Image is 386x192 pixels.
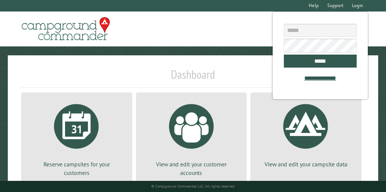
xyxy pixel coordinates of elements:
[30,160,123,177] p: Reserve campsites for your customers
[30,98,123,177] a: Reserve campsites for your customers
[259,98,353,168] a: View and edit your campsite data
[145,98,238,177] a: View and edit your customer accounts
[259,160,353,168] p: View and edit your campsite data
[151,184,235,189] small: © Campground Commander LLC. All rights reserved.
[19,67,367,88] h1: Dashboard
[145,160,238,177] p: View and edit your customer accounts
[19,14,112,43] img: Campground Commander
